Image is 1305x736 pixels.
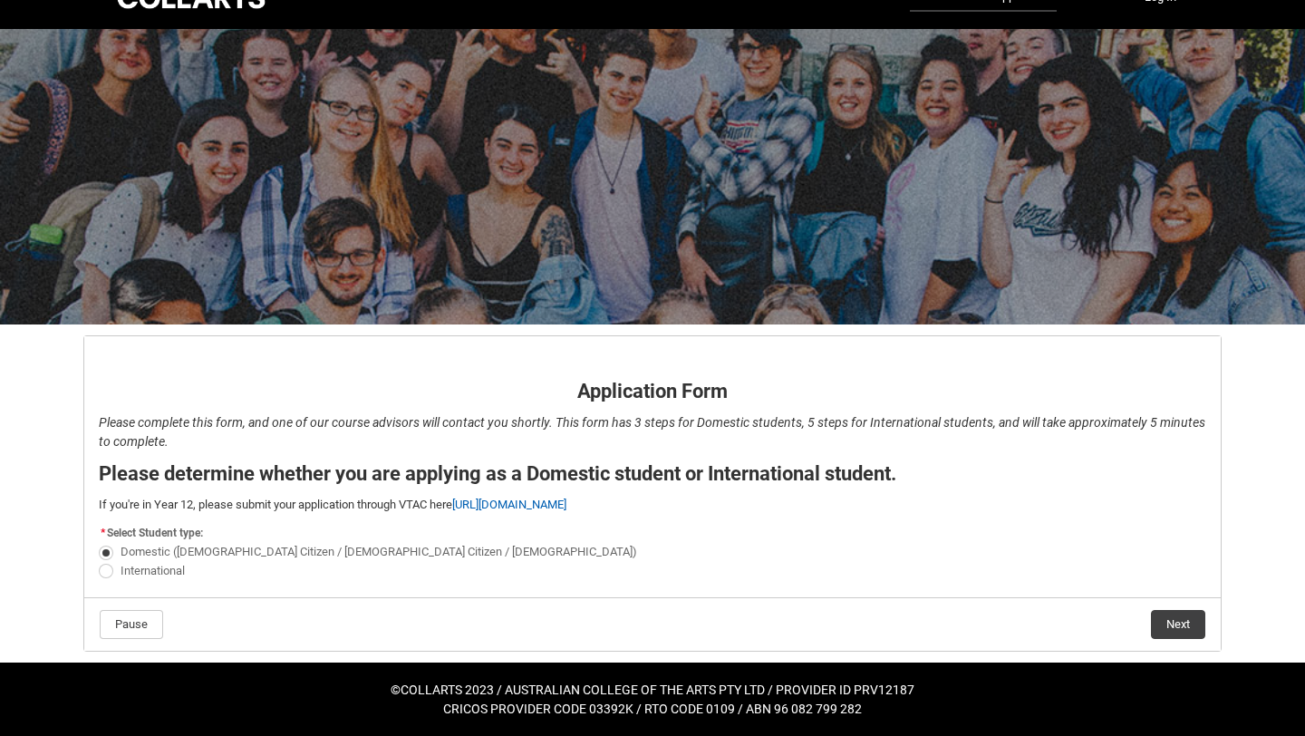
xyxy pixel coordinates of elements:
[99,415,1205,449] em: Please complete this form, and one of our course advisors will contact you shortly. This form has...
[452,498,566,511] a: [URL][DOMAIN_NAME]
[100,610,163,639] button: Pause
[1151,610,1205,639] button: Next
[101,527,105,539] abbr: required
[577,380,728,402] strong: Application Form
[99,496,1206,514] p: If you're in Year 12, please submit your application through VTAC here
[121,564,185,577] span: International
[99,349,268,366] strong: Application Form - Page 1
[107,527,203,539] span: Select Student type:
[121,545,637,558] span: Domestic ([DEMOGRAPHIC_DATA] Citizen / [DEMOGRAPHIC_DATA] Citizen / [DEMOGRAPHIC_DATA])
[83,335,1222,652] article: REDU_Application_Form_for_Applicant flow
[99,462,896,485] strong: Please determine whether you are applying as a Domestic student or International student.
